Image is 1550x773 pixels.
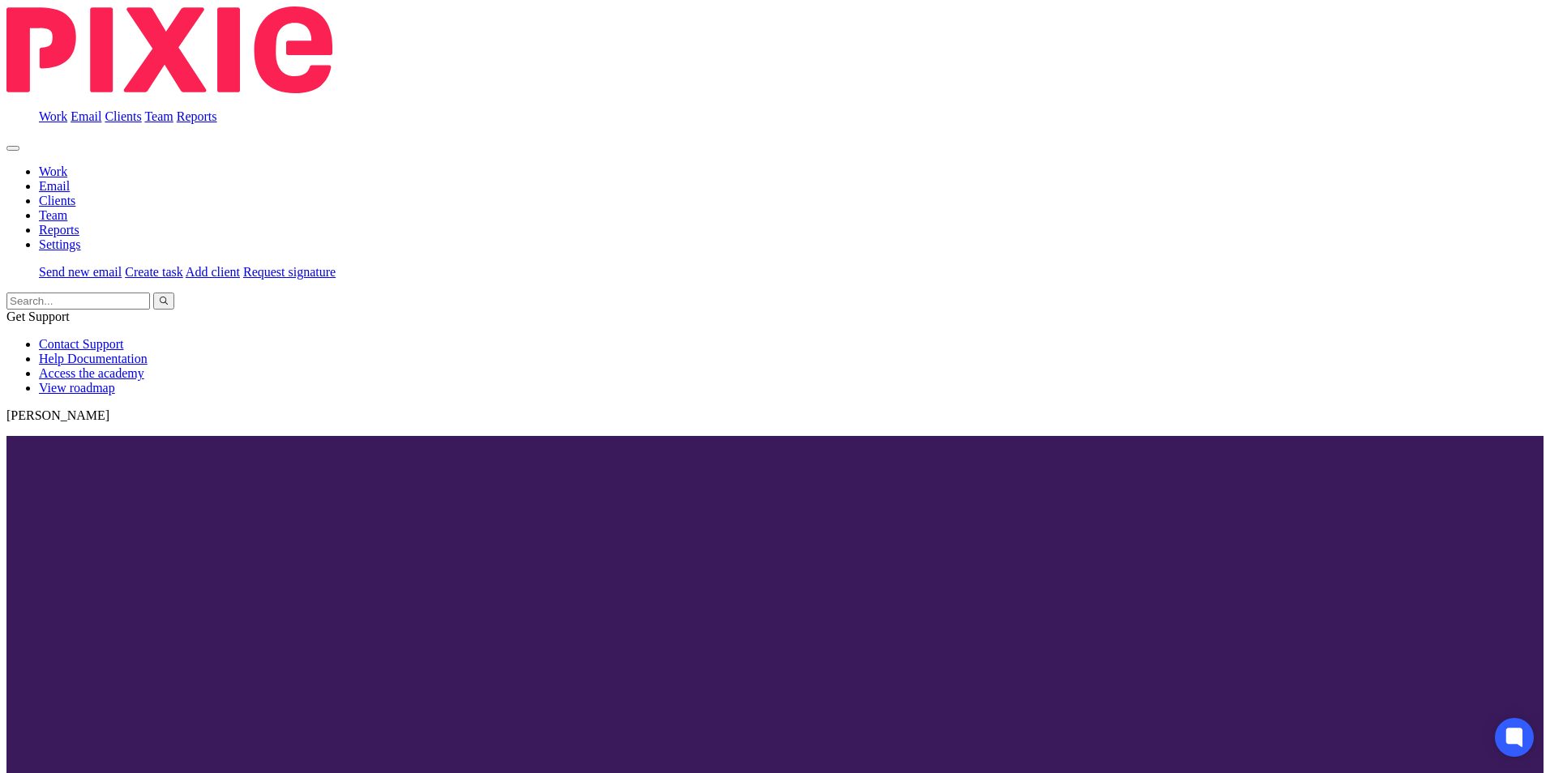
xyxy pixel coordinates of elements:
[243,265,336,279] a: Request signature
[6,310,70,323] span: Get Support
[39,337,123,351] a: Contact Support
[39,366,144,380] a: Access the academy
[177,109,217,123] a: Reports
[39,208,67,222] a: Team
[71,109,101,123] a: Email
[125,265,183,279] a: Create task
[153,293,174,310] button: Search
[186,265,240,279] a: Add client
[6,293,150,310] input: Search
[105,109,141,123] a: Clients
[39,381,115,395] a: View roadmap
[39,265,122,279] a: Send new email
[6,408,1544,423] p: [PERSON_NAME]
[39,352,148,365] a: Help Documentation
[39,194,75,207] a: Clients
[39,237,81,251] a: Settings
[6,6,332,93] img: Pixie
[39,179,70,193] a: Email
[39,223,79,237] a: Reports
[144,109,173,123] a: Team
[39,109,67,123] a: Work
[39,164,67,178] a: Work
